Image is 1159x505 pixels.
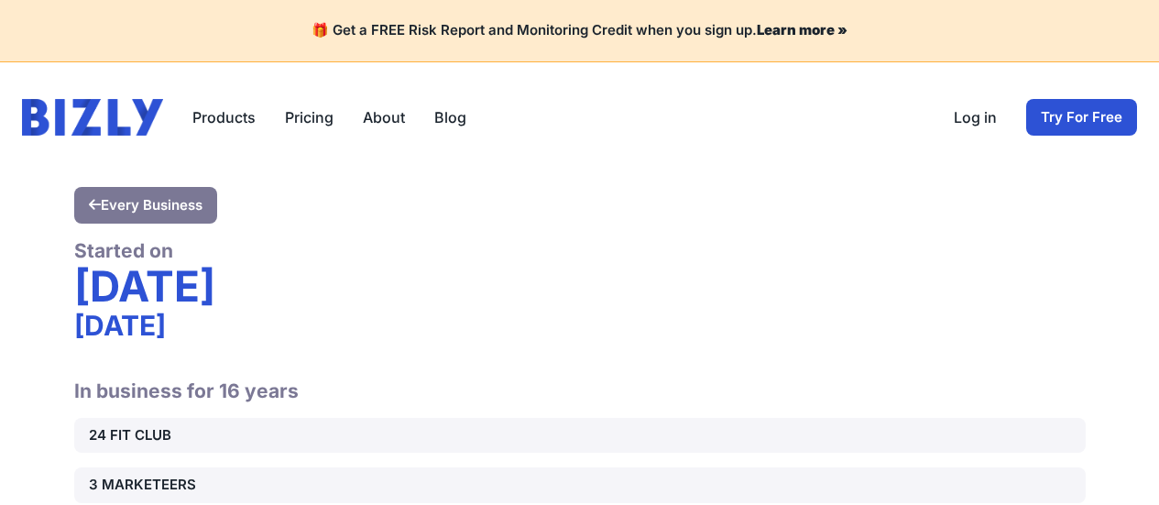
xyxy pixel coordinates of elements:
[74,467,1086,503] a: 3 MARKETEERS
[74,238,1086,263] div: Started on
[192,106,256,128] button: Products
[757,21,847,38] a: Learn more »
[89,475,411,496] div: 3 MARKETEERS
[434,106,466,128] a: Blog
[74,357,1086,403] h2: In business for 16 years
[74,418,1086,454] a: 24 FIT CLUB
[74,187,217,224] a: Every Business
[74,263,1086,309] div: [DATE]
[285,106,333,128] a: Pricing
[363,106,405,128] a: About
[22,22,1137,39] h4: 🎁 Get a FREE Risk Report and Monitoring Credit when you sign up.
[954,106,997,128] a: Log in
[1026,99,1137,136] a: Try For Free
[89,425,411,446] div: 24 FIT CLUB
[74,309,1086,342] div: [DATE]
